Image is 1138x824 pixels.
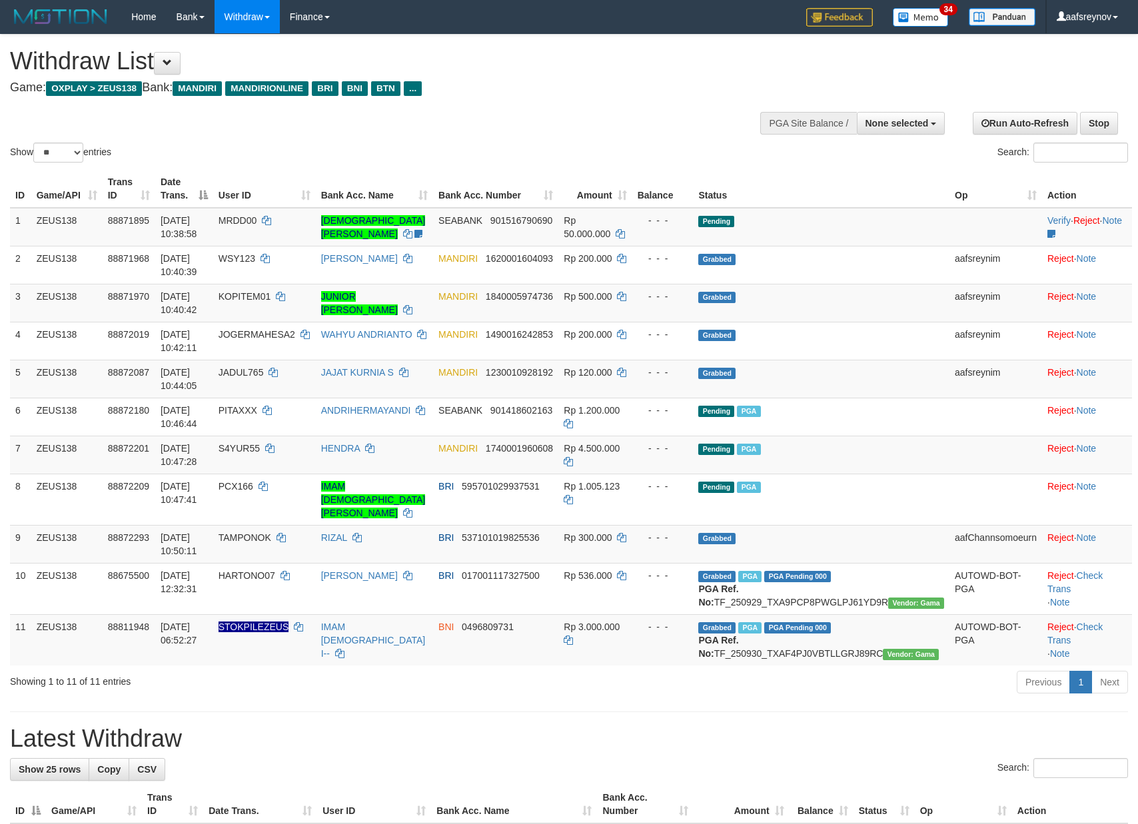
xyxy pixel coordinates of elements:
[1050,597,1070,608] a: Note
[486,253,553,264] span: Copy 1620001604093 to clipboard
[564,405,620,416] span: Rp 1.200.000
[632,170,694,208] th: Balance
[949,170,1042,208] th: Op: activate to sort column ascending
[949,360,1042,398] td: aafsreynim
[10,563,31,614] td: 10
[433,170,558,208] th: Bank Acc. Number: activate to sort column ascending
[1077,532,1097,543] a: Note
[1047,253,1074,264] a: Reject
[698,330,736,341] span: Grabbed
[698,482,734,493] span: Pending
[1017,671,1070,693] a: Previous
[806,8,873,27] img: Feedback.jpg
[33,143,83,163] select: Showentries
[1042,614,1132,665] td: · ·
[438,532,454,543] span: BRI
[694,785,790,823] th: Amount: activate to sort column ascending
[431,785,597,823] th: Bank Acc. Name: activate to sort column ascending
[10,474,31,525] td: 8
[949,284,1042,322] td: aafsreynim
[638,290,688,303] div: - - -
[564,253,612,264] span: Rp 200.000
[161,215,197,239] span: [DATE] 10:38:58
[698,533,736,544] span: Grabbed
[638,569,688,582] div: - - -
[161,329,197,353] span: [DATE] 10:42:11
[161,443,197,467] span: [DATE] 10:47:28
[939,3,957,15] span: 34
[737,406,760,417] span: Marked by aafanarl
[738,622,762,633] span: Marked by aafsreyleap
[698,254,736,265] span: Grabbed
[883,649,939,660] span: Vendor URL: https://trx31.1velocity.biz
[462,532,540,543] span: Copy 537101019825536 to clipboard
[698,571,736,582] span: Grabbed
[10,669,464,688] div: Showing 1 to 11 of 11 entries
[1042,284,1132,322] td: ·
[1077,291,1097,302] a: Note
[462,621,514,632] span: Copy 0496809731 to clipboard
[486,367,553,378] span: Copy 1230010928192 to clipboard
[108,443,149,454] span: 88872201
[1033,758,1128,778] input: Search:
[949,614,1042,665] td: AUTOWD-BOT-PGA
[1047,405,1074,416] a: Reject
[760,112,856,135] div: PGA Site Balance /
[764,571,831,582] span: PGA Pending
[693,563,949,614] td: TF_250929_TXA9PCP8PWGLPJ61YD9R
[438,253,478,264] span: MANDIRI
[161,481,197,505] span: [DATE] 10:47:41
[564,443,620,454] span: Rp 4.500.000
[438,291,478,302] span: MANDIRI
[321,532,347,543] a: RIZAL
[638,531,688,544] div: - - -
[438,481,454,492] span: BRI
[213,170,316,208] th: User ID: activate to sort column ascending
[10,246,31,284] td: 2
[738,571,762,582] span: Marked by aaftrukkakada
[10,48,746,75] h1: Withdraw List
[316,170,433,208] th: Bank Acc. Name: activate to sort column ascending
[10,398,31,436] td: 6
[108,329,149,340] span: 88872019
[10,525,31,563] td: 9
[1047,621,1074,632] a: Reject
[597,785,693,823] th: Bank Acc. Number: activate to sort column ascending
[219,215,257,226] span: MRDD00
[161,532,197,556] span: [DATE] 10:50:11
[404,81,422,96] span: ...
[1047,291,1074,302] a: Reject
[564,532,612,543] span: Rp 300.000
[1077,443,1097,454] a: Note
[10,436,31,474] td: 7
[1077,481,1097,492] a: Note
[1047,481,1074,492] a: Reject
[219,481,253,492] span: PCX166
[10,143,111,163] label: Show entries
[317,785,431,823] th: User ID: activate to sort column ascending
[638,442,688,455] div: - - -
[46,81,142,96] span: OXPLAY > ZEUS138
[219,621,289,632] span: Nama rekening ada tanda titik/strip, harap diedit
[1012,785,1128,823] th: Action
[893,8,949,27] img: Button%20Memo.svg
[108,367,149,378] span: 88872087
[997,758,1128,778] label: Search:
[10,81,746,95] h4: Game: Bank:
[10,322,31,360] td: 4
[31,563,103,614] td: ZEUS138
[564,570,612,581] span: Rp 536.000
[312,81,338,96] span: BRI
[1042,170,1132,208] th: Action
[564,367,612,378] span: Rp 120.000
[1042,436,1132,474] td: ·
[462,570,540,581] span: Copy 017001117327500 to clipboard
[558,170,632,208] th: Amount: activate to sort column ascending
[1077,405,1097,416] a: Note
[31,436,103,474] td: ZEUS138
[10,785,46,823] th: ID: activate to sort column descending
[1102,215,1122,226] a: Note
[638,214,688,227] div: - - -
[203,785,317,823] th: Date Trans.: activate to sort column ascending
[219,532,271,543] span: TAMPONOK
